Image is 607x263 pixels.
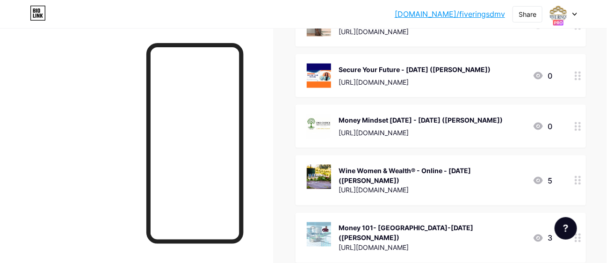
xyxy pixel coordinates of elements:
a: [DOMAIN_NAME]/fiveringsdmv [395,8,505,20]
iframe: To enrich screen reader interactions, please activate Accessibility in Grammarly extension settings [150,47,239,240]
div: [URL][DOMAIN_NAME] [339,185,525,195]
div: Money Mindset [DATE] - [DATE] ([PERSON_NAME]) [339,115,503,125]
div: Secure Your Future - [DATE] ([PERSON_NAME]) [339,65,491,74]
div: 5 [533,175,552,186]
div: [URL][DOMAIN_NAME] [339,128,503,138]
div: Money 101- [GEOGRAPHIC_DATA]-[DATE] ([PERSON_NAME]) [339,223,525,243]
div: [URL][DOMAIN_NAME] [339,77,491,87]
img: Money 101- Fredericksburg-Thu 10/30 (Dee Meyers) [307,222,331,247]
img: Wine Women & Wealth® - Online - Mon 10/27 (Erica Willis Moore) [307,165,331,189]
div: Wine Women & Wealth® - Online - [DATE] ([PERSON_NAME]) [339,166,525,185]
div: [URL][DOMAIN_NAME] [339,27,486,37]
div: 0 [533,70,552,81]
img: Money Mindset Monday - Mon 10/20 (Chelsea Glymph) [307,114,331,139]
div: Share [519,9,536,19]
div: 3 [533,233,552,244]
div: [URL][DOMAIN_NAME] [339,243,525,253]
div: 0 [533,121,552,132]
img: fiveringsdmv [549,5,567,23]
img: Secure Your Future - Sun 11/09 (Raykel Tolson) [307,64,331,88]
